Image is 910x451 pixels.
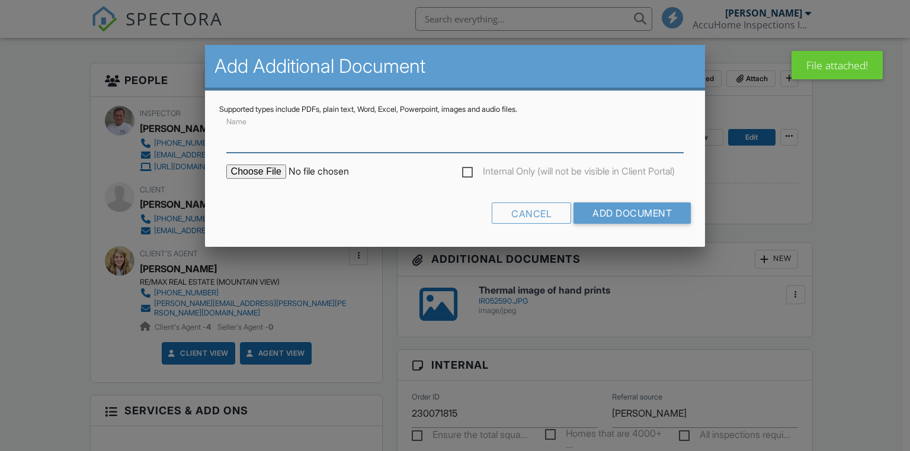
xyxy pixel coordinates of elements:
div: File attached! [792,51,883,79]
label: Name [226,117,246,127]
label: Internal Only (will not be visible in Client Portal) [462,166,675,181]
h2: Add Additional Document [214,54,696,78]
div: Supported types include PDFs, plain text, Word, Excel, Powerpoint, images and audio files. [219,105,691,114]
input: Add Document [573,202,691,224]
div: Cancel [492,202,571,224]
